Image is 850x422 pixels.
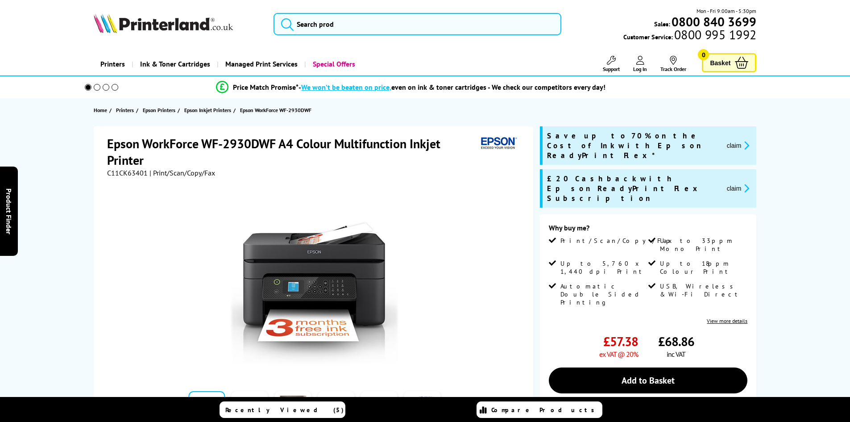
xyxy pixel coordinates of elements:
[633,66,647,72] span: Log In
[132,53,217,75] a: Ink & Toner Cartridges
[94,105,107,115] span: Home
[560,282,646,306] span: Automatic Double Sided Printing
[107,135,477,168] h1: Epson WorkForce WF-2930DWF A4 Colour Multifunction Inkjet Printer
[697,7,756,15] span: Mon - Fri 9:00am - 5:30pm
[673,30,756,39] span: 0800 995 1992
[660,56,686,72] a: Track Order
[304,53,362,75] a: Special Offers
[274,13,561,35] input: Search prod
[73,79,750,95] li: modal_Promise
[477,401,602,418] a: Compare Products
[299,83,605,92] div: - even on ink & toner cartridges - We check our competitors every day!
[724,140,752,150] button: promo-description
[107,168,148,177] span: C11CK63401
[660,259,746,276] span: Up to 18ppm Colour Print
[225,406,344,414] span: Recently Viewed (5)
[599,350,638,359] span: ex VAT @ 20%
[603,56,620,72] a: Support
[94,53,132,75] a: Printers
[654,20,670,28] span: Sales:
[116,105,134,115] span: Printers
[547,131,720,160] span: Save up to 70% on the Cost of Ink with Epson ReadyPrint Flex*
[94,105,109,115] a: Home
[603,66,620,72] span: Support
[633,56,647,72] a: Log In
[4,188,13,234] span: Product Finder
[233,83,299,92] span: Price Match Promise*
[184,105,233,115] a: Epson Inkjet Printers
[660,237,746,253] span: Up to 33ppm Mono Print
[184,105,231,115] span: Epson Inkjet Printers
[707,318,747,324] a: View more details
[140,53,210,75] span: Ink & Toner Cartridges
[710,57,730,69] span: Basket
[560,237,675,245] span: Print/Scan/Copy/Fax
[672,13,756,30] b: 0800 840 3699
[667,350,685,359] span: inc VAT
[94,13,233,33] img: Printerland Logo
[670,17,756,26] a: 0800 840 3699
[143,105,178,115] a: Epson Printers
[94,13,263,35] a: Printerland Logo
[116,105,136,115] a: Printers
[623,30,756,41] span: Customer Service:
[549,368,747,393] a: Add to Basket
[660,282,746,298] span: USB, Wireless & Wi-Fi Direct
[698,49,709,60] span: 0
[724,183,752,193] button: promo-description
[547,174,720,203] span: £20 Cashback with Epson ReadyPrint Flex Subscription
[702,53,756,72] a: Basket 0
[301,83,391,92] span: We won’t be beaten on price,
[658,333,694,350] span: £68.86
[240,107,311,113] span: Epson WorkForce WF-2930DWF
[217,53,304,75] a: Managed Print Services
[477,135,518,152] img: Epson
[560,259,646,276] span: Up to 5,760 x 1,440 dpi Print
[143,105,175,115] span: Epson Printers
[149,168,215,177] span: | Print/Scan/Copy/Fax
[491,406,599,414] span: Compare Products
[227,195,402,370] img: Epson WorkForce WF-2930DWF
[549,223,747,237] div: Why buy me?
[220,401,345,418] a: Recently Viewed (5)
[603,333,638,350] span: £57.38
